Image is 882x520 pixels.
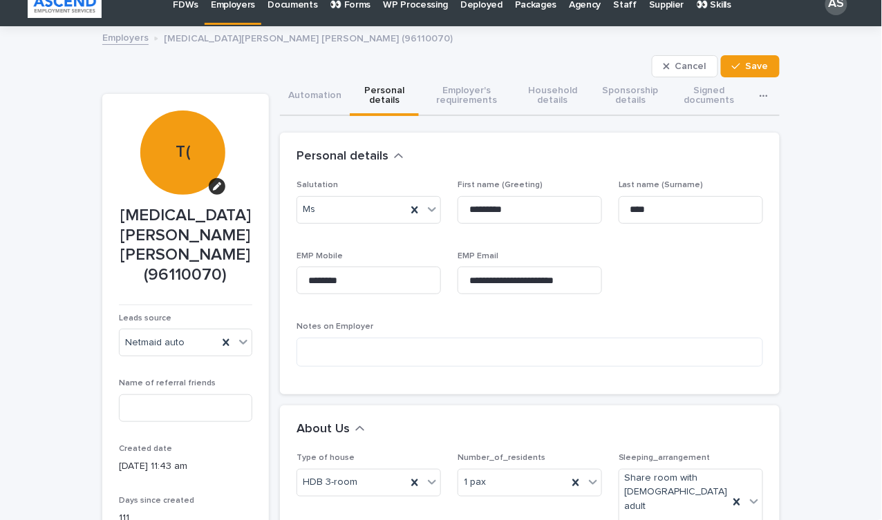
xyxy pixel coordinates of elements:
[297,422,365,437] button: About Us
[119,379,216,387] span: Name of referral friends
[297,149,404,164] button: Personal details
[670,77,747,116] button: Signed documents
[652,55,718,77] button: Cancel
[297,252,343,260] span: EMP Mobile
[303,202,315,217] span: Ms
[625,471,728,514] span: Share room with [DEMOGRAPHIC_DATA] adult
[140,58,225,162] div: T(
[619,454,711,462] span: Sleeping_arrangement
[303,475,357,490] span: HDB 3-room
[619,181,704,189] span: Last name (Surname)
[125,336,185,350] span: Netmaid auto
[119,445,172,453] span: Created date
[102,29,149,45] a: Employers
[119,497,194,505] span: Days since created
[464,475,486,490] span: 1 pax
[119,314,171,322] span: Leads source
[297,454,355,462] span: Type of house
[350,77,419,116] button: Personal details
[721,55,780,77] button: Save
[297,181,338,189] span: Salutation
[515,77,590,116] button: Household details
[419,77,516,116] button: Employer's requirements
[297,422,350,437] h2: About Us
[590,77,670,116] button: Sponsorship details
[297,322,373,331] span: Notes on Employer
[119,206,252,285] p: [MEDICAL_DATA][PERSON_NAME] [PERSON_NAME] (96110070)
[746,61,769,71] span: Save
[119,459,252,474] p: [DATE] 11:43 am
[458,454,545,462] span: Number_of_residents
[297,149,388,164] h2: Personal details
[280,77,350,116] button: Automation
[458,252,498,260] span: EMP Email
[675,61,706,71] span: Cancel
[164,30,453,45] p: [MEDICAL_DATA][PERSON_NAME] [PERSON_NAME] (96110070)
[458,181,543,189] span: First name (Greeting)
